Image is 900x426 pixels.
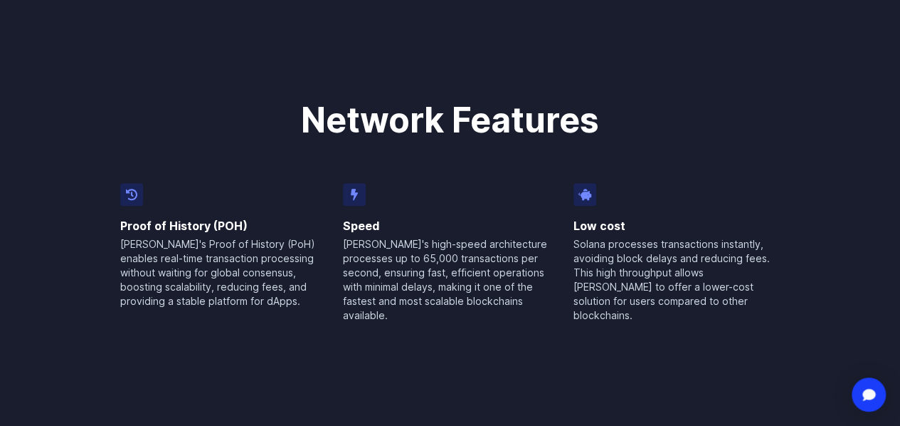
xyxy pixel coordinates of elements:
p: [PERSON_NAME]'s Proof of History (PoH) enables real-time transaction processing without waiting f... [120,237,327,308]
p: [PERSON_NAME]'s high-speed architecture processes up to 65,000 transactions per second, ensuring ... [343,237,556,323]
div: Open Intercom Messenger [852,378,886,412]
h3: Speed [343,217,556,234]
p: Network Features [132,103,769,137]
h3: Proof of History (POH) [120,217,327,234]
h3: Low cost [573,217,780,234]
p: Solana processes transactions instantly, avoiding block delays and reducing fees. This high throu... [573,237,780,323]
